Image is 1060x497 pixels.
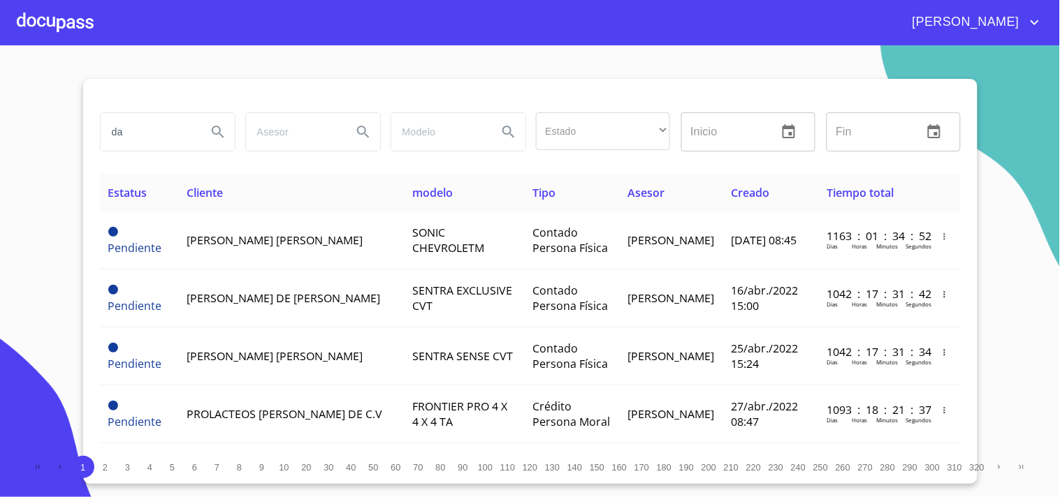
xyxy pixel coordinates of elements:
span: [PERSON_NAME] [627,290,714,306]
span: Contado Persona Física [532,341,608,371]
span: modelo [412,185,453,200]
span: 200 [702,462,716,473]
span: 20 [301,462,311,473]
button: 250 [810,456,832,478]
span: [PERSON_NAME] [627,348,714,364]
span: 1 [80,462,85,473]
div: ​ [536,112,670,150]
p: Dias [827,358,838,366]
span: 300 [925,462,940,473]
span: 320 [970,462,985,473]
p: Dias [827,242,838,250]
button: 100 [474,456,497,478]
button: 140 [564,456,586,478]
p: 1042 : 17 : 31 : 42 [827,286,921,302]
span: 6 [192,462,197,473]
span: 230 [769,462,783,473]
button: 180 [653,456,676,478]
p: Segundos [906,358,931,366]
button: 6 [184,456,206,478]
button: 7 [206,456,228,478]
span: Pendiente [108,227,118,237]
span: SENTRA EXCLUSIVE CVT [412,283,512,313]
span: 270 [858,462,873,473]
p: Horas [852,242,867,250]
input: search [246,113,341,151]
span: 70 [413,462,423,473]
span: Crédito Persona Moral [532,399,610,429]
span: [PERSON_NAME] [PERSON_NAME] [187,232,363,248]
button: 1 [72,456,94,478]
button: 130 [542,456,564,478]
p: Segundos [906,242,931,250]
button: 190 [676,456,698,478]
p: Minutos [876,416,898,424]
span: 240 [791,462,806,473]
button: 160 [609,456,631,478]
span: [PERSON_NAME] DE [PERSON_NAME] [187,290,380,306]
span: 25/abr./2022 15:24 [731,341,798,371]
span: 90 [458,462,467,473]
span: Contado Persona Física [532,225,608,255]
span: 150 [590,462,604,473]
span: 2 [103,462,108,473]
button: 70 [407,456,430,478]
span: 310 [948,462,962,473]
button: 270 [855,456,877,478]
button: 30 [318,456,340,478]
span: [PERSON_NAME] [627,406,714,422]
span: 220 [746,462,761,473]
p: 1163 : 01 : 34 : 52 [827,228,921,244]
span: 280 [880,462,895,473]
p: Horas [852,300,867,308]
span: Creado [731,185,769,200]
span: Pendiente [108,414,162,429]
button: 2 [94,456,117,478]
button: Search [492,115,525,149]
span: 60 [391,462,400,473]
span: 170 [634,462,649,473]
button: 50 [363,456,385,478]
span: [DATE] 08:45 [731,232,797,248]
span: [PERSON_NAME] [PERSON_NAME] [187,348,363,364]
span: Pendiente [108,298,162,313]
span: Pendiente [108,401,118,410]
span: 80 [435,462,445,473]
span: FRONTIER PRO 4 X 4 X 4 TA [412,399,507,429]
span: Pendiente [108,356,162,371]
button: 230 [765,456,787,478]
span: 9 [259,462,264,473]
span: [PERSON_NAME] [902,11,1026,34]
button: 170 [631,456,653,478]
span: 30 [324,462,333,473]
p: Horas [852,358,867,366]
span: 100 [478,462,493,473]
button: 8 [228,456,251,478]
button: 4 [139,456,161,478]
span: 4 [147,462,152,473]
input: search [101,113,196,151]
span: Tiempo total [827,185,894,200]
button: account of current user [902,11,1043,34]
button: 280 [877,456,899,478]
button: 80 [430,456,452,478]
span: 250 [813,462,828,473]
span: PROLACTEOS [PERSON_NAME] DE C.V [187,406,382,422]
span: 160 [612,462,627,473]
button: 150 [586,456,609,478]
span: 7 [215,462,219,473]
span: Pendiente [108,240,162,255]
span: 120 [523,462,537,473]
p: 1042 : 17 : 31 : 34 [827,344,921,359]
span: 3 [125,462,130,473]
button: 110 [497,456,519,478]
button: Search [347,115,380,149]
button: 40 [340,456,363,478]
span: 290 [903,462,917,473]
p: Horas [852,416,867,424]
span: 130 [545,462,560,473]
span: 110 [500,462,515,473]
span: Cliente [187,185,223,200]
button: Search [201,115,235,149]
span: SENTRA SENSE CVT [412,348,513,364]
